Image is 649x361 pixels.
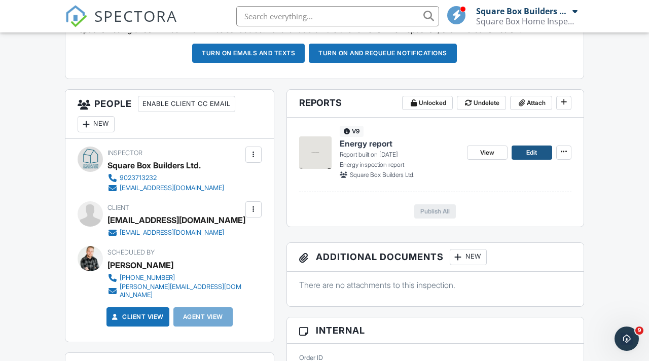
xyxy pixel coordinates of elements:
[120,274,175,282] div: [PHONE_NUMBER]
[107,212,245,228] div: [EMAIL_ADDRESS][DOMAIN_NAME]
[107,283,243,299] a: [PERSON_NAME][EMAIL_ADDRESS][DOMAIN_NAME]
[107,228,237,238] a: [EMAIL_ADDRESS][DOMAIN_NAME]
[192,44,305,63] button: Turn on emails and texts
[236,6,439,26] input: Search everything...
[107,173,224,183] a: 9023713232
[107,273,243,283] a: [PHONE_NUMBER]
[120,229,224,237] div: [EMAIL_ADDRESS][DOMAIN_NAME]
[107,248,155,256] span: Scheduled By
[120,174,157,182] div: 9023713232
[635,327,643,335] span: 9
[107,258,173,273] div: [PERSON_NAME]
[299,279,571,291] p: There are no attachments to this inspection.
[107,183,224,193] a: [EMAIL_ADDRESS][DOMAIN_NAME]
[120,184,224,192] div: [EMAIL_ADDRESS][DOMAIN_NAME]
[309,44,457,63] button: Turn on and Requeue Notifications
[107,158,201,173] div: Square Box Builders Ltd.
[120,283,243,299] div: [PERSON_NAME][EMAIL_ADDRESS][DOMAIN_NAME]
[65,90,274,139] h3: People
[65,14,177,35] a: SPECTORA
[107,149,142,157] span: Inspector
[107,204,129,211] span: Client
[450,249,487,265] div: New
[476,16,578,26] div: Square Box Home Inspections
[476,6,570,16] div: Square Box Builders Ltd.
[78,116,115,132] div: New
[287,317,584,344] h3: Internal
[110,312,164,322] a: Client View
[615,327,639,351] iframe: Intercom live chat
[287,243,584,272] h3: Additional Documents
[65,5,87,27] img: The Best Home Inspection Software - Spectora
[138,96,235,112] div: Enable Client CC Email
[94,5,177,26] span: SPECTORA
